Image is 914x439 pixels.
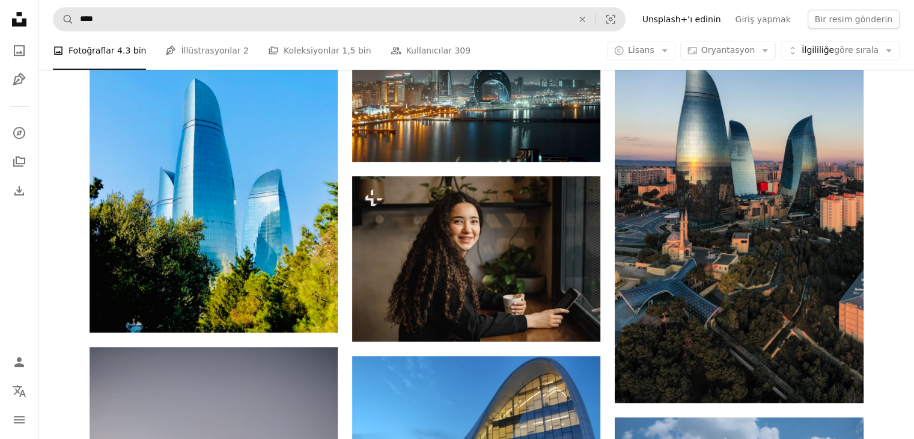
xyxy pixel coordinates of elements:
img: bir fincan kahveyle masada oturan bir kadın [352,176,600,342]
a: Kullanıcılar 309 [391,31,471,70]
a: İllüstrasyonlar [7,67,31,91]
a: Unsplash+'ı edinin [635,10,728,29]
font: Koleksiyonlar [284,46,340,55]
font: göre sırala [834,45,879,55]
button: Visual search [596,8,625,31]
font: Bir resim gönderin [815,14,892,24]
font: 2 [243,46,249,55]
button: İlgililiğegöre sırala [781,41,900,60]
a: gece vakti yüksek katlı bina [615,176,863,187]
font: 1,5 bin [342,46,371,55]
font: Lisans [628,45,654,55]
a: İndirme Geçmişi [7,179,31,203]
button: Temizlemek [569,8,596,31]
button: Dil [7,379,31,403]
a: bir fincan kahveyle masada oturan bir kadın [352,253,600,264]
a: gündüz vakti mavi gökyüzünün altında yeşil ağaçların yakınında beyaz yüksek bina [90,161,338,172]
button: Lisans [607,41,675,60]
button: Unsplash'ta ara [53,8,74,31]
button: Menü [7,408,31,432]
a: Keşfetmek [7,121,31,145]
img: gündüz vakti mavi gökyüzünün altında yeşil ağaçların yakınında beyaz yüksek bina [90,1,338,333]
font: Unsplash+'ı edinin [642,14,721,24]
font: İllüstrasyonlar [181,46,240,55]
a: Ana Sayfa — Unsplash [7,7,31,34]
form: Site genelinde görseller bulun [53,7,626,31]
a: Giriş yapmak [728,10,797,29]
a: Koleksiyonlar [7,150,31,174]
font: Giriş yapmak [735,14,790,24]
a: Fotoğraflar [7,38,31,63]
font: Kullanıcılar [406,46,452,55]
font: İlgililiğe [802,45,834,55]
font: 309 [454,46,471,55]
a: İllüstrasyonlar 2 [165,31,249,70]
button: Bir resim gönderin [808,10,900,29]
button: Oryantasyon [680,41,776,60]
a: Giriş yap / Kayıt ol [7,350,31,374]
a: arka planda bir şehir bulunan büyük bir su kütlesi [352,73,600,84]
font: Oryantasyon [701,45,755,55]
a: Koleksiyonlar 1,5 bin [268,31,371,70]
